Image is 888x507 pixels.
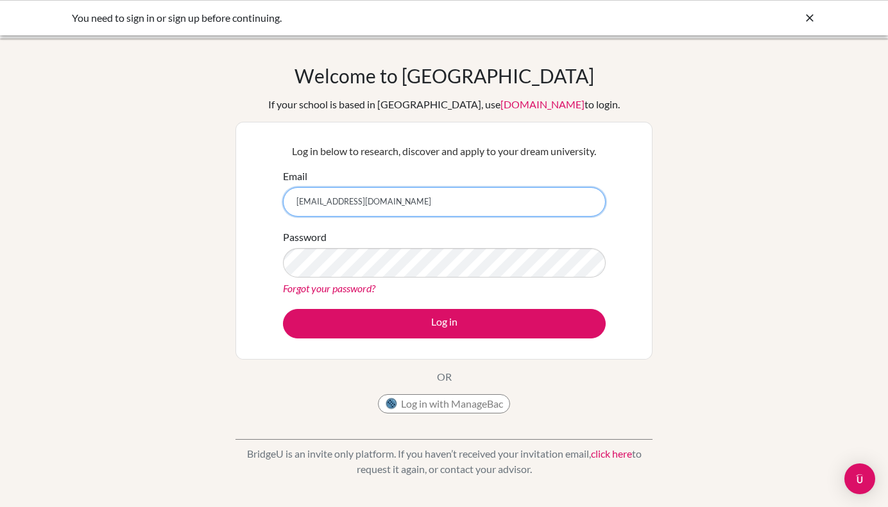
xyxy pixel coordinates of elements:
[283,144,606,159] p: Log in below to research, discover and apply to your dream university.
[591,447,632,460] a: click here
[283,309,606,338] button: Log in
[500,98,585,110] a: [DOMAIN_NAME]
[437,369,452,385] p: OR
[72,10,624,26] div: You need to sign in or sign up before continuing.
[378,394,510,413] button: Log in with ManageBac
[268,97,620,112] div: If your school is based in [GEOGRAPHIC_DATA], use to login.
[295,64,594,87] h1: Welcome to [GEOGRAPHIC_DATA]
[283,169,307,184] label: Email
[235,446,653,477] p: BridgeU is an invite only platform. If you haven’t received your invitation email, to request it ...
[844,463,875,494] div: Open Intercom Messenger
[283,229,327,245] label: Password
[283,282,375,294] a: Forgot your password?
